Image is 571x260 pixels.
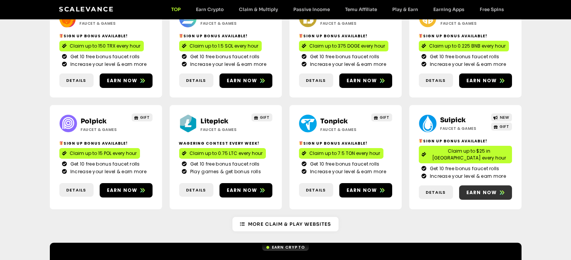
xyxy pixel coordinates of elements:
span: Earn now [107,77,138,84]
h2: Sign Up Bonus Available! [299,33,392,39]
h2: Sign Up Bonus Available! [299,140,392,146]
a: Details [59,183,94,197]
a: GIFT [251,113,272,121]
a: NEW [491,113,512,121]
a: Claim up to $25 in [GEOGRAPHIC_DATA] every hour [419,146,512,163]
a: Suipick [441,116,466,124]
span: Increase your level & earn more [188,61,266,68]
a: Earn Crypto [189,6,232,12]
a: Earn now [219,183,272,198]
span: Get 10 free bonus faucet rolls [188,161,260,167]
a: Details [59,73,94,88]
span: NEW [500,115,509,120]
a: GIFT [132,113,153,121]
a: Free Spins [472,6,512,12]
a: Earn now [219,73,272,88]
img: 🎁 [299,34,303,38]
h2: Sign Up Bonus Available! [419,138,512,144]
span: Details [67,77,86,84]
span: Details [306,187,326,193]
a: Play & Earn [385,6,426,12]
img: 🎁 [179,34,183,38]
span: Get 10 free bonus faucet rolls [428,165,499,172]
span: GIFT [500,124,509,129]
a: Details [179,73,213,88]
a: Earn now [459,185,512,200]
a: Claim up to 0.225 BNB every hour [419,41,509,51]
span: Increase your level & earn more [428,61,506,68]
nav: Menu [164,6,512,12]
span: Earn now [107,187,138,194]
span: Increase your level & earn more [308,61,386,68]
h2: Sign Up Bonus Available! [59,140,153,146]
img: 🎁 [299,141,303,145]
span: Details [186,77,206,84]
a: Polpick [81,117,107,125]
h2: Sign Up Bonus Available! [59,33,153,39]
span: Claim up to 1.5 SOL every hour [190,43,259,49]
h2: Sign Up Bonus Available! [419,33,512,39]
span: Details [306,77,326,84]
span: Increase your level & earn more [68,168,146,175]
span: Earn Crypto [272,244,305,250]
h2: Faucet & Games [321,21,368,26]
a: TOP [164,6,189,12]
a: Tonpick [321,117,348,125]
a: Passive Income [286,6,338,12]
span: Details [67,187,86,193]
h2: Faucet & Games [81,127,129,132]
a: Details [299,183,333,197]
span: GIFT [380,115,390,120]
h2: Faucet & Games [441,21,488,26]
h2: Faucet & Games [321,127,368,132]
span: Increase your level & earn more [68,61,146,68]
span: Get 10 free bonus faucet rolls [68,53,140,60]
span: Earn now [466,189,497,196]
a: GIFT [371,113,392,121]
a: Earn now [100,183,153,198]
a: Earn now [459,73,512,88]
h2: Faucet & Games [441,126,488,131]
span: Claim up to 7.5 TON every hour [310,150,380,157]
a: Temu Affiliate [338,6,385,12]
span: Earn now [227,77,258,84]
span: More Claim & Play Websites [248,221,331,228]
a: Earn now [339,73,392,88]
span: Increase your level & earn more [428,173,506,180]
img: 🎁 [419,34,423,38]
span: GIFT [260,115,270,120]
span: Increase your level & earn more [308,168,386,175]
h2: Wagering contest every week! [179,140,272,146]
span: GIFT [140,115,150,120]
span: Earn now [347,187,377,194]
span: Get 10 free bonus faucet rolls [188,53,260,60]
a: Earn Crypto [262,244,309,251]
a: Earn now [100,73,153,88]
img: 🎁 [59,141,63,145]
a: Earning Apps [426,6,472,12]
img: 🎁 [419,139,423,143]
span: Claim up to 0.225 BNB every hour [429,43,506,49]
img: 🎁 [59,34,63,38]
span: Claim up to $25 in [GEOGRAPHIC_DATA] every hour [429,148,509,161]
span: Get 10 free bonus faucet rolls [68,161,140,167]
a: Scalevance [59,5,114,13]
a: GIFT [491,123,512,131]
a: Earn now [339,183,392,198]
span: Get 10 free bonus faucet rolls [428,53,499,60]
span: Play games & get bonus rolls [188,168,261,175]
a: More Claim & Play Websites [232,217,339,231]
a: Details [419,185,453,199]
span: Get 10 free bonus faucet rolls [308,53,380,60]
span: Details [186,187,206,193]
span: Earn now [347,77,377,84]
h2: Faucet & Games [200,21,248,26]
a: Claim up to 1.5 SOL every hour [179,41,262,51]
a: Claim up to 7.5 TON every hour [299,148,383,159]
a: Details [419,73,453,88]
span: Claim up to 150 TRX every hour [70,43,141,49]
a: Details [179,183,213,197]
span: Earn now [466,77,497,84]
h2: Faucet & Games [201,127,248,132]
span: Details [426,189,446,196]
